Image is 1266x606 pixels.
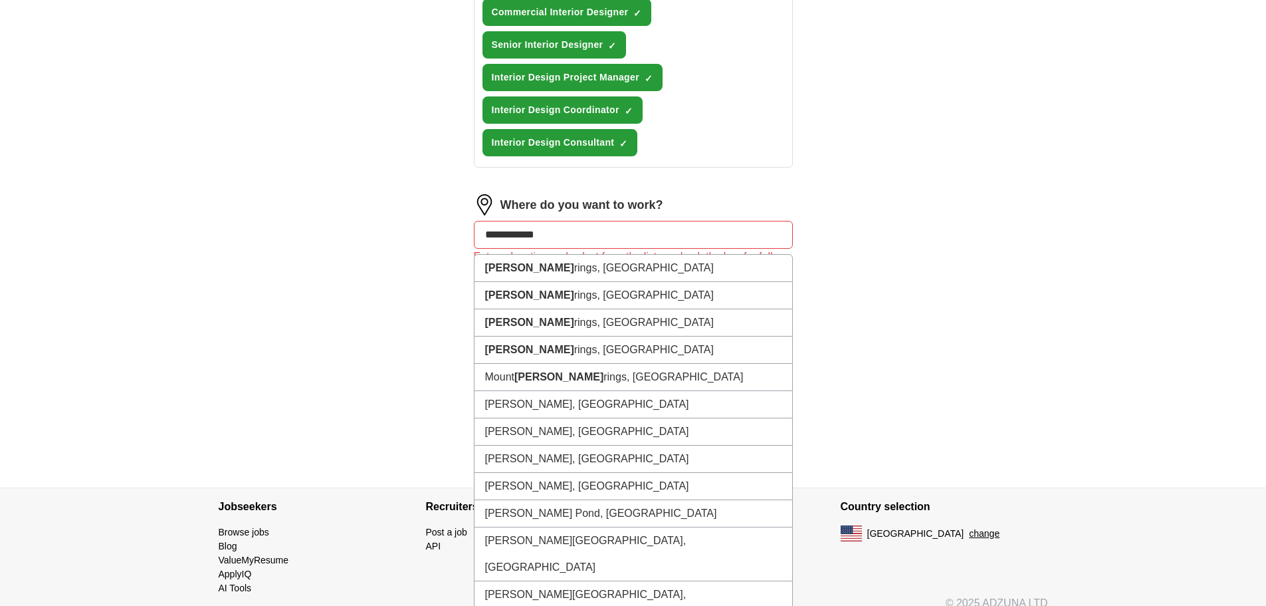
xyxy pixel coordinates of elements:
button: Interior Design Coordinator✓ [482,96,643,124]
img: US flag [841,526,862,541]
a: ValueMyResume [219,555,289,565]
li: [PERSON_NAME] Pond, [GEOGRAPHIC_DATA] [475,500,792,528]
span: Interior Design Project Manager [492,71,639,84]
strong: [PERSON_NAME] [485,262,574,273]
strong: [PERSON_NAME] [485,344,574,355]
span: ✓ [619,138,627,149]
a: AI Tools [219,583,252,593]
span: Interior Design Consultant [492,136,615,150]
button: Interior Design Project Manager✓ [482,64,663,91]
strong: [PERSON_NAME] [485,289,574,301]
button: change [969,527,1000,541]
span: Interior Design Coordinator [492,103,619,117]
a: Browse jobs [219,527,269,537]
strong: [PERSON_NAME] [485,317,574,328]
h4: Country selection [841,488,1048,526]
span: ✓ [608,41,616,51]
img: location.png [474,194,495,216]
li: [PERSON_NAME], [GEOGRAPHIC_DATA] [475,391,792,418]
li: rings, [GEOGRAPHIC_DATA] [475,255,792,282]
li: rings, [GEOGRAPHIC_DATA] [475,282,792,309]
a: Post a job [426,527,467,537]
li: rings, [GEOGRAPHIC_DATA] [475,337,792,364]
li: [PERSON_NAME], [GEOGRAPHIC_DATA] [475,418,792,446]
li: [PERSON_NAME], [GEOGRAPHIC_DATA] [475,446,792,473]
span: [GEOGRAPHIC_DATA] [867,527,964,541]
a: ApplyIQ [219,569,252,579]
li: Mount rings, [GEOGRAPHIC_DATA] [475,364,792,391]
strong: [PERSON_NAME] [514,371,603,382]
span: ✓ [633,8,641,19]
li: [PERSON_NAME][GEOGRAPHIC_DATA], [GEOGRAPHIC_DATA] [475,528,792,581]
div: Enter a location and select from the list, or check the box for fully remote roles [474,249,793,281]
li: [PERSON_NAME], [GEOGRAPHIC_DATA] [475,473,792,500]
a: API [426,541,441,551]
a: Blog [219,541,237,551]
label: Where do you want to work? [500,196,663,214]
span: Senior Interior Designer [492,38,603,52]
button: Interior Design Consultant✓ [482,129,638,156]
span: Commercial Interior Designer [492,5,629,19]
span: ✓ [645,73,653,84]
li: rings, [GEOGRAPHIC_DATA] [475,309,792,337]
span: ✓ [625,106,633,116]
button: Senior Interior Designer✓ [482,31,627,59]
